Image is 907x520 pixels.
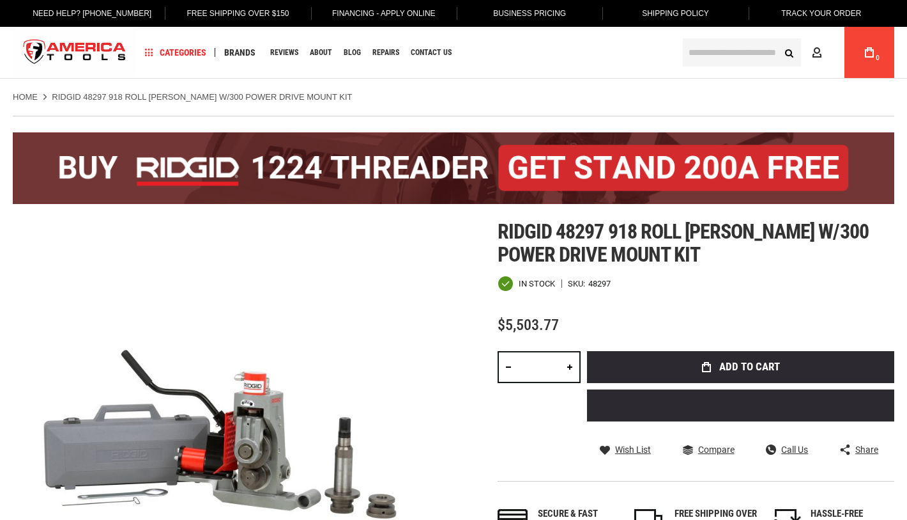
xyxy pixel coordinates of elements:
[857,27,881,78] a: 0
[270,49,298,56] span: Reviews
[587,351,894,383] button: Add to Cart
[855,445,878,454] span: Share
[411,49,452,56] span: Contact Us
[588,280,611,288] div: 48297
[519,280,555,288] span: In stock
[600,444,651,455] a: Wish List
[781,445,808,454] span: Call Us
[13,29,137,77] img: America Tools
[405,44,457,61] a: Contact Us
[338,44,367,61] a: Blog
[218,44,261,61] a: Brands
[642,9,709,18] span: Shipping Policy
[264,44,304,61] a: Reviews
[766,444,808,455] a: Call Us
[372,49,399,56] span: Repairs
[719,361,780,372] span: Add to Cart
[145,48,206,57] span: Categories
[310,49,332,56] span: About
[498,219,869,267] span: Ridgid 48297 918 roll [PERSON_NAME] w/300 power drive mount kit
[777,40,801,65] button: Search
[568,280,588,288] strong: SKU
[876,54,880,61] span: 0
[367,44,405,61] a: Repairs
[683,444,735,455] a: Compare
[344,49,361,56] span: Blog
[304,44,338,61] a: About
[139,44,212,61] a: Categories
[698,445,735,454] span: Compare
[498,276,555,292] div: Availability
[615,445,651,454] span: Wish List
[13,132,894,204] img: BOGO: Buy the RIDGID® 1224 Threader (26092), get the 92467 200A Stand FREE!
[498,316,559,334] span: $5,503.77
[224,48,255,57] span: Brands
[52,92,352,102] strong: RIDGID 48297 918 ROLL [PERSON_NAME] W/300 POWER DRIVE MOUNT KIT
[13,29,137,77] a: store logo
[13,91,38,103] a: Home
